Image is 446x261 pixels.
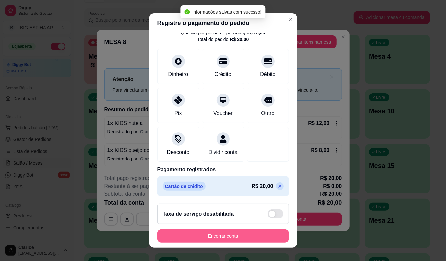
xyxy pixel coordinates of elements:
button: Close [285,14,296,25]
div: Dinheiro [168,71,188,78]
h2: Taxa de serviço desabilitada [163,210,234,218]
div: Pix [174,109,182,117]
div: R$ 20,00 [230,36,249,43]
div: Outro [261,109,274,117]
p: Pagamento registrados [157,166,289,174]
span: check-circle [184,9,190,14]
span: Informações salvas com sucesso! [192,9,261,14]
div: Crédito [215,71,232,78]
p: R$ 20,00 [252,182,273,190]
div: Débito [260,71,275,78]
div: Total do pedido [197,36,249,43]
p: Cartão de crédito [163,182,206,191]
div: Dividir conta [208,148,237,156]
div: Voucher [213,109,233,117]
header: Registre o pagamento do pedido [149,13,297,33]
div: Desconto [167,148,190,156]
button: Encerrar conta [157,229,289,243]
